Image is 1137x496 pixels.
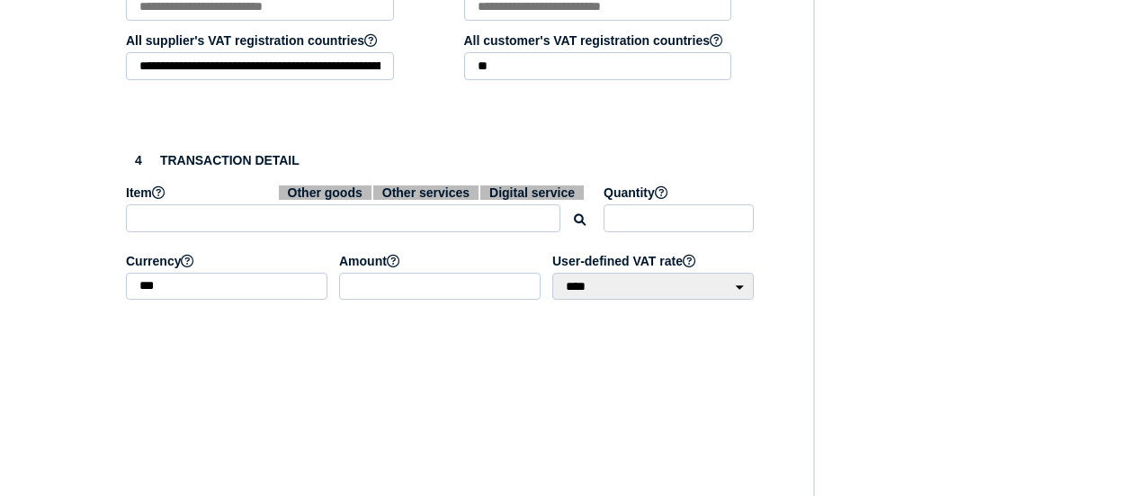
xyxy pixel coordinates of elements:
label: Amount [339,254,543,268]
button: Search for an item by HS code or use natural language description [565,205,595,235]
label: Currency [126,254,330,268]
label: Item [126,185,595,200]
label: User-defined VAT rate [552,254,757,268]
label: All customer's VAT registration countries [464,33,735,48]
section: Define the item, and answer additional questions [108,130,774,330]
span: Other services [373,185,479,200]
label: Quantity [604,185,757,200]
label: All supplier's VAT registration countries [126,33,397,48]
span: Digital service [480,185,584,200]
span: Other goods [279,185,372,200]
div: 4 [126,148,151,173]
h3: Transaction detail [126,148,757,173]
